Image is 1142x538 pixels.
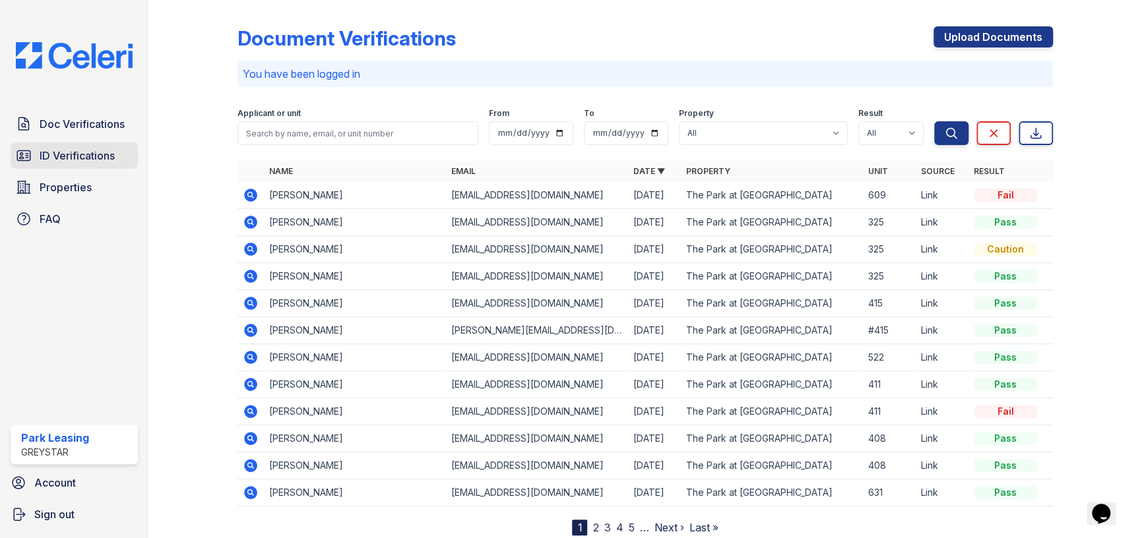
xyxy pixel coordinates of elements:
div: Fail [974,405,1037,418]
td: Link [916,263,968,290]
span: FAQ [40,211,61,227]
img: CE_Logo_Blue-a8612792a0a2168367f1c8372b55b34899dd931a85d93a1a3d3e32e68fde9ad4.png [5,42,143,69]
div: Caution [974,243,1037,256]
a: Properties [11,174,138,200]
td: [EMAIL_ADDRESS][DOMAIN_NAME] [446,263,628,290]
iframe: chat widget [1087,485,1129,525]
div: Pass [974,432,1037,445]
label: From [489,108,509,119]
a: Date ▼ [633,166,665,176]
div: Greystar [21,446,89,459]
label: To [584,108,594,119]
td: Link [916,371,968,398]
div: Park Leasing [21,430,89,446]
td: [EMAIL_ADDRESS][DOMAIN_NAME] [446,209,628,236]
td: The Park at [GEOGRAPHIC_DATA] [681,479,863,506]
td: [DATE] [628,290,681,317]
span: Properties [40,179,92,195]
a: 3 [604,521,610,534]
td: [EMAIL_ADDRESS][DOMAIN_NAME] [446,344,628,371]
td: [EMAIL_ADDRESS][DOMAIN_NAME] [446,398,628,425]
div: Pass [974,378,1037,391]
td: [EMAIL_ADDRESS][DOMAIN_NAME] [446,236,628,263]
td: Link [916,209,968,236]
a: Last » [689,521,718,534]
span: Sign out [34,506,75,522]
a: Upload Documents [934,26,1053,47]
span: Account [34,475,76,491]
div: Document Verifications [238,26,456,50]
a: Name [269,166,293,176]
td: 325 [863,263,916,290]
a: FAQ [11,206,138,232]
div: Fail [974,189,1037,202]
td: Link [916,398,968,425]
input: Search by name, email, or unit number [238,121,478,145]
td: 325 [863,236,916,263]
span: … [639,520,649,535]
a: Account [5,469,143,496]
td: The Park at [GEOGRAPHIC_DATA] [681,425,863,452]
td: [EMAIL_ADDRESS][DOMAIN_NAME] [446,371,628,398]
td: [PERSON_NAME] [264,290,446,317]
div: Pass [974,297,1037,310]
td: 411 [863,371,916,398]
td: 522 [863,344,916,371]
td: [PERSON_NAME] [264,236,446,263]
a: Result [974,166,1005,176]
td: [EMAIL_ADDRESS][DOMAIN_NAME] [446,290,628,317]
label: Property [679,108,714,119]
td: [PERSON_NAME] [264,344,446,371]
div: Pass [974,459,1037,472]
a: Source [921,166,955,176]
div: Pass [974,216,1037,229]
td: The Park at [GEOGRAPHIC_DATA] [681,236,863,263]
div: Pass [974,270,1037,283]
a: Doc Verifications [11,111,138,137]
td: The Park at [GEOGRAPHIC_DATA] [681,344,863,371]
td: [DATE] [628,371,681,398]
td: Link [916,425,968,452]
td: Link [916,182,968,209]
td: [PERSON_NAME] [264,398,446,425]
td: [PERSON_NAME] [264,263,446,290]
a: Sign out [5,501,143,527]
td: 631 [863,479,916,506]
a: Next › [654,521,683,534]
td: The Park at [GEOGRAPHIC_DATA] [681,209,863,236]
td: 325 [863,209,916,236]
a: Property [686,166,730,176]
span: ID Verifications [40,148,115,164]
td: Link [916,236,968,263]
td: [EMAIL_ADDRESS][DOMAIN_NAME] [446,479,628,506]
td: Link [916,317,968,344]
td: 609 [863,182,916,209]
div: Pass [974,324,1037,337]
td: [DATE] [628,452,681,479]
td: [DATE] [628,398,681,425]
td: Link [916,290,968,317]
td: [PERSON_NAME][EMAIL_ADDRESS][DOMAIN_NAME] [446,317,628,344]
div: Pass [974,486,1037,499]
td: [DATE] [628,344,681,371]
a: 4 [616,521,623,534]
td: [EMAIL_ADDRESS][DOMAIN_NAME] [446,425,628,452]
td: [EMAIL_ADDRESS][DOMAIN_NAME] [446,182,628,209]
td: [DATE] [628,479,681,506]
td: 408 [863,425,916,452]
td: Link [916,479,968,506]
td: Link [916,452,968,479]
a: Email [451,166,476,176]
td: [PERSON_NAME] [264,425,446,452]
label: Result [858,108,883,119]
span: Doc Verifications [40,116,125,132]
td: The Park at [GEOGRAPHIC_DATA] [681,182,863,209]
td: [PERSON_NAME] [264,371,446,398]
td: [PERSON_NAME] [264,209,446,236]
td: 408 [863,452,916,479]
td: The Park at [GEOGRAPHIC_DATA] [681,290,863,317]
a: ID Verifications [11,142,138,169]
div: 1 [572,520,587,535]
td: [DATE] [628,425,681,452]
td: [DATE] [628,263,681,290]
